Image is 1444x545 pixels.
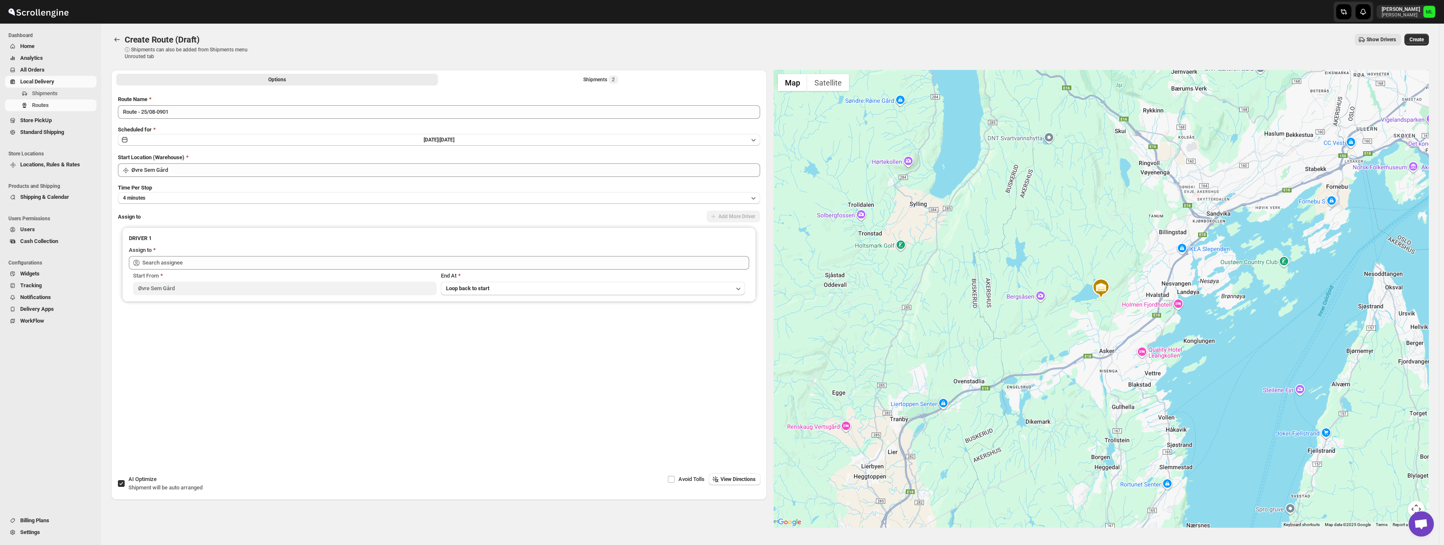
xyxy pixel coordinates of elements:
[5,64,96,76] button: All Orders
[8,150,97,157] span: Store Locations
[118,192,760,204] button: 4 minutes
[1409,511,1434,537] a: Open chat
[5,88,96,99] button: Shipments
[118,184,152,191] span: Time Per Stop
[123,195,145,201] span: 4 minutes
[1382,13,1420,18] p: [PERSON_NAME]
[446,285,489,291] span: Loop back to start
[8,259,97,266] span: Configurations
[1284,522,1320,528] button: Keyboard shortcuts
[20,270,40,277] span: Widgets
[807,74,849,91] button: Show satellite imagery
[142,256,749,270] input: Search assignee
[1393,522,1426,527] a: Report a map error
[118,214,141,220] span: Assign to
[5,40,96,52] button: Home
[20,529,40,535] span: Settings
[5,526,96,538] button: Settings
[1409,36,1424,43] span: Create
[1377,5,1436,19] button: User menu
[20,194,69,200] span: Shipping & Calendar
[8,183,97,190] span: Products and Shipping
[20,294,51,300] span: Notifications
[7,1,70,22] img: ScrollEngine
[441,272,745,280] div: End At
[709,473,761,485] button: View Directions
[5,303,96,315] button: Delivery Apps
[20,55,43,61] span: Analytics
[20,238,58,244] span: Cash Collection
[118,96,147,102] span: Route Name
[20,282,42,289] span: Tracking
[8,32,97,39] span: Dashboard
[125,35,200,45] span: Create Route (Draft)
[20,117,52,123] span: Store PickUp
[5,159,96,171] button: Locations, Rules & Rates
[583,75,618,84] div: Shipments
[612,76,615,83] span: 2
[440,74,761,85] button: Selected Shipments
[5,515,96,526] button: Billing Plans
[678,476,705,482] span: Avoid Tolls
[111,88,767,406] div: All Route Options
[5,191,96,203] button: Shipping & Calendar
[1408,501,1425,518] button: Map camera controls
[129,234,749,243] h3: DRIVER 1
[128,484,203,491] span: Shipment will be auto arranged
[5,99,96,111] button: Routes
[5,315,96,327] button: WorkFlow
[118,134,760,146] button: [DATE]|[DATE]
[1404,34,1429,45] button: Create
[133,272,159,279] span: Start From
[1426,9,1433,15] text: ML
[20,43,35,49] span: Home
[131,163,760,177] input: Search location
[5,235,96,247] button: Cash Collection
[424,137,440,143] span: [DATE] |
[1367,36,1396,43] span: Show Drivers
[778,74,807,91] button: Show street map
[1376,522,1388,527] a: Terms (opens in new tab)
[20,306,54,312] span: Delivery Apps
[440,137,454,143] span: [DATE]
[5,268,96,280] button: Widgets
[20,226,35,232] span: Users
[129,246,152,254] div: Assign to
[118,154,184,160] span: Start Location (Warehouse)
[118,105,760,119] input: Eg: Bengaluru Route
[721,476,755,483] span: View Directions
[32,102,49,108] span: Routes
[776,517,803,528] a: Open this area in Google Maps (opens a new window)
[5,280,96,291] button: Tracking
[20,318,44,324] span: WorkFlow
[116,74,438,85] button: All Route Options
[128,476,157,482] span: AI Optimize
[20,129,64,135] span: Standard Shipping
[5,52,96,64] button: Analytics
[1355,34,1401,45] button: Show Drivers
[776,517,803,528] img: Google
[5,291,96,303] button: Notifications
[8,215,97,222] span: Users Permissions
[1423,6,1435,18] span: Michael Lunga
[20,517,49,524] span: Billing Plans
[441,282,745,295] button: Loop back to start
[5,224,96,235] button: Users
[32,90,58,96] span: Shipments
[268,76,286,83] span: Options
[20,67,45,73] span: All Orders
[118,126,152,133] span: Scheduled for
[20,161,80,168] span: Locations, Rules & Rates
[125,46,257,60] p: ⓘ Shipments can also be added from Shipments menu Unrouted tab
[111,34,123,45] button: Routes
[20,78,54,85] span: Local Delivery
[1325,522,1371,527] span: Map data ©2025 Google
[1382,6,1420,13] p: [PERSON_NAME]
